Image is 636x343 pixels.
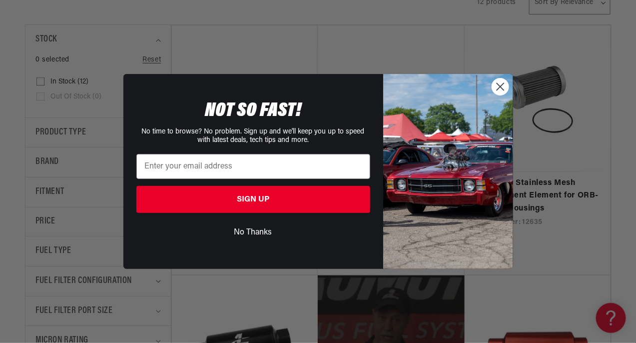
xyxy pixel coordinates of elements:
input: Enter your email address [136,154,370,179]
button: No Thanks [136,223,370,242]
button: Close dialog [492,78,509,95]
img: 85cdd541-2605-488b-b08c-a5ee7b438a35.jpeg [383,74,513,269]
span: NOT SO FAST! [205,101,301,121]
span: No time to browse? No problem. Sign up and we'll keep you up to speed with latest deals, tech tip... [142,128,365,144]
button: SIGN UP [136,186,370,213]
